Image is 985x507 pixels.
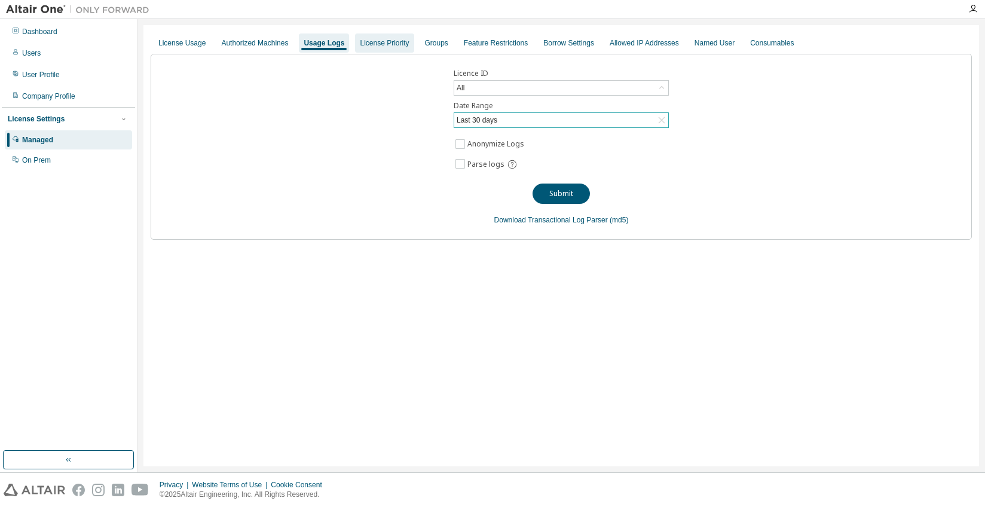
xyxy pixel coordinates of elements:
div: License Settings [8,114,65,124]
div: Managed [22,135,53,145]
span: Parse logs [467,160,504,169]
div: Privacy [160,480,192,490]
div: Allowed IP Addresses [610,38,679,48]
img: Altair One [6,4,155,16]
div: License Usage [158,38,206,48]
label: Date Range [454,101,669,111]
div: All [455,81,466,94]
a: (md5) [610,216,628,224]
div: On Prem [22,155,51,165]
img: facebook.svg [72,484,85,496]
p: © 2025 Altair Engineering, Inc. All Rights Reserved. [160,490,329,500]
div: Users [22,48,41,58]
div: Consumables [750,38,794,48]
img: linkedin.svg [112,484,124,496]
div: Website Terms of Use [192,480,271,490]
button: Submit [533,184,590,204]
div: Last 30 days [454,113,668,127]
div: Borrow Settings [543,38,594,48]
label: Licence ID [454,69,669,78]
label: Anonymize Logs [467,137,527,151]
div: Company Profile [22,91,75,101]
div: Groups [425,38,448,48]
div: Named User [695,38,735,48]
div: Feature Restrictions [464,38,528,48]
div: User Profile [22,70,60,80]
div: Last 30 days [455,114,499,127]
img: instagram.svg [92,484,105,496]
div: Authorized Machines [221,38,288,48]
div: Dashboard [22,27,57,36]
div: Usage Logs [304,38,344,48]
a: Download Transactional Log Parser [494,216,608,224]
div: Cookie Consent [271,480,329,490]
div: License Priority [360,38,409,48]
img: youtube.svg [131,484,149,496]
div: All [454,81,668,95]
img: altair_logo.svg [4,484,65,496]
